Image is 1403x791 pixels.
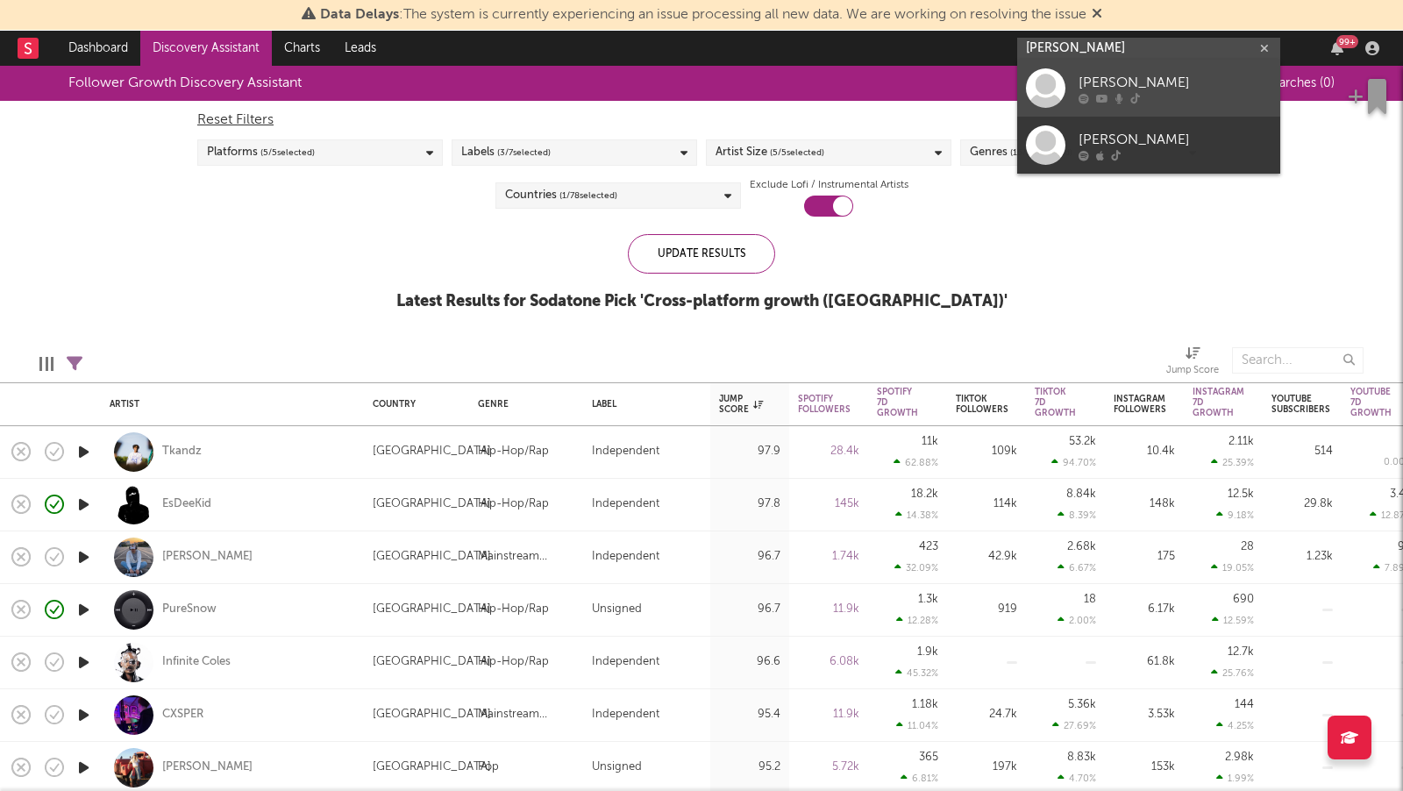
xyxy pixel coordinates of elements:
div: 27.69 % [1052,720,1096,731]
div: [GEOGRAPHIC_DATA] [373,441,491,462]
div: 197k [956,757,1017,778]
span: ( 5 / 5 selected) [260,142,315,163]
div: 6.08k [798,652,859,673]
input: Search... [1232,347,1364,374]
div: [PERSON_NAME] [1079,130,1271,151]
div: 145k [798,494,859,515]
span: ( 3 / 7 selected) [497,142,551,163]
div: 5.36k [1068,699,1096,710]
div: Spotify 7D Growth [877,387,918,418]
div: 45.32 % [895,667,938,679]
div: Genres [970,142,1072,163]
div: Artist Size [716,142,824,163]
div: Hip-Hop/Rap [478,599,549,620]
div: 97.8 [719,494,780,515]
span: : The system is currently experiencing an issue processing all new data. We are working on resolv... [320,8,1086,22]
div: YouTube Subscribers [1271,394,1330,415]
div: Independent [592,494,659,515]
div: 12.28 % [896,615,938,626]
div: 32.09 % [894,562,938,574]
a: [PERSON_NAME] [1017,117,1280,174]
div: 514 [1271,441,1333,462]
div: 12.5k [1228,488,1254,500]
div: 1.23k [1271,546,1333,567]
div: 96.7 [719,599,780,620]
a: Discovery Assistant [140,31,272,66]
div: 114k [956,494,1017,515]
div: Spotify Followers [798,394,851,415]
div: 99 + [1336,35,1358,48]
div: Mainstream Electronic [478,704,574,725]
div: Unsigned [592,599,642,620]
div: CXSPER [162,707,203,723]
div: 4.25 % [1216,720,1254,731]
div: PureSnow [162,602,217,617]
div: [GEOGRAPHIC_DATA] [373,599,491,620]
div: Artist [110,399,346,410]
div: 18.2k [911,488,938,500]
a: [PERSON_NAME] [1017,60,1280,117]
div: [GEOGRAPHIC_DATA] [373,494,491,515]
a: Leads [332,31,388,66]
div: 42.9k [956,546,1017,567]
span: Saved Searches [1229,77,1335,89]
div: Labels [461,142,551,163]
div: Independent [592,704,659,725]
div: 94.70 % [1051,457,1096,468]
div: 14.38 % [895,510,938,521]
div: 153k [1114,757,1175,778]
div: Countries [505,185,617,206]
div: Hip-Hop/Rap [478,494,549,515]
a: EsDeeKid [162,496,211,512]
div: 10.4k [1114,441,1175,462]
div: 9.18 % [1216,510,1254,521]
div: 8.83k [1067,752,1096,763]
div: 25.39 % [1211,457,1254,468]
div: 1.74k [798,546,859,567]
div: 6.67 % [1058,562,1096,574]
div: Label [592,399,693,410]
div: 2.68k [1067,541,1096,552]
div: Pop [478,757,499,778]
div: [GEOGRAPHIC_DATA] [373,652,491,673]
div: 19.05 % [1211,562,1254,574]
div: 61.8k [1114,652,1175,673]
div: 1.3k [918,594,938,605]
div: Follower Growth Discovery Assistant [68,73,302,94]
div: 690 [1233,594,1254,605]
div: Edit Columns [39,338,53,389]
div: Hip-Hop/Rap [478,652,549,673]
div: 18 [1084,594,1096,605]
div: Unsigned [592,757,642,778]
div: 3.53k [1114,704,1175,725]
div: Filters(11 filters active) [67,338,82,389]
div: 109k [956,441,1017,462]
div: [PERSON_NAME] [1079,73,1271,94]
a: [PERSON_NAME] [162,549,253,565]
div: YouTube 7D Growth [1350,387,1392,418]
div: Jump Score [719,394,763,415]
div: Independent [592,652,659,673]
div: Instagram Followers [1114,394,1166,415]
div: 28 [1241,541,1254,552]
div: 2.98k [1225,752,1254,763]
a: Infinite Coles [162,654,231,670]
a: [PERSON_NAME] [162,759,253,775]
div: 25.76 % [1211,667,1254,679]
div: [GEOGRAPHIC_DATA] [373,546,491,567]
div: 1.9k [917,646,938,658]
div: 11.9k [798,704,859,725]
div: Country [373,399,452,410]
div: 919 [956,599,1017,620]
div: 6.17k [1114,599,1175,620]
div: Latest Results for Sodatone Pick ' Cross-platform growth ([GEOGRAPHIC_DATA]) ' [396,291,1008,312]
a: Tkandz [162,444,202,460]
div: [GEOGRAPHIC_DATA] [373,704,491,725]
div: 148k [1114,494,1175,515]
div: 11k [922,436,938,447]
div: 11.04 % [896,720,938,731]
